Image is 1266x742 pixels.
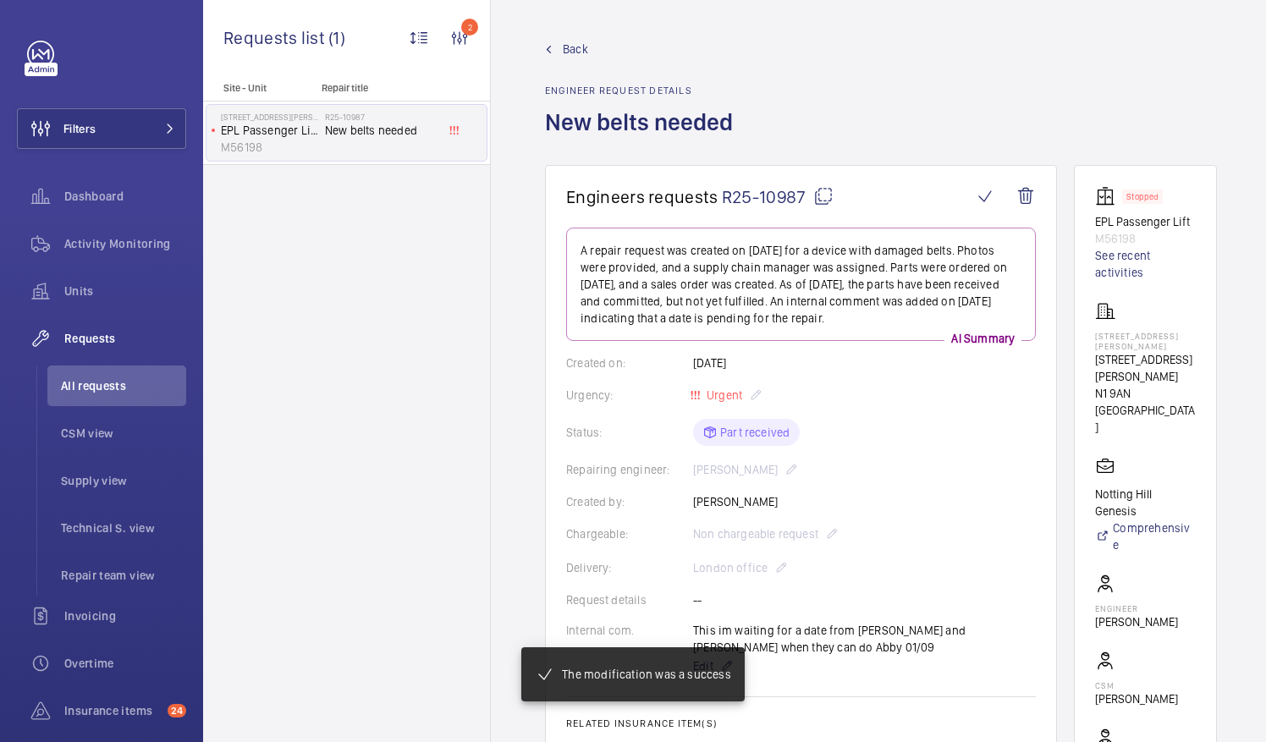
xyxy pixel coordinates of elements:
button: Filters [17,108,186,149]
p: [PERSON_NAME] [1095,690,1178,707]
p: EPL Passenger Lift [1095,213,1196,230]
span: Insurance items [64,702,161,719]
span: Repair team view [61,567,186,584]
h2: R25-10987 [325,112,437,122]
span: New belts needed [325,122,437,139]
span: CSM view [61,425,186,442]
h2: Engineer request details [545,85,743,96]
p: [STREET_ADDRESS][PERSON_NAME] [1095,331,1196,351]
p: Engineer [1095,603,1178,613]
span: Engineers requests [566,186,718,207]
p: Notting Hill Genesis [1095,486,1196,519]
p: Stopped [1126,194,1159,200]
p: AI Summary [944,330,1021,347]
p: M56198 [221,139,318,156]
span: Supply view [61,472,186,489]
h1: New belts needed [545,107,743,165]
span: Requests list [223,27,328,48]
p: M56198 [1095,230,1196,247]
p: N1 9AN [GEOGRAPHIC_DATA] [1095,385,1196,436]
p: [PERSON_NAME] [1095,613,1178,630]
a: See recent activities [1095,247,1196,281]
h2: Related insurance item(s) [566,717,1036,729]
p: Site - Unit [203,82,315,94]
span: Requests [64,330,186,347]
p: [STREET_ADDRESS][PERSON_NAME] [1095,351,1196,385]
span: Units [64,283,186,300]
p: The modification was a success [562,666,730,683]
span: Technical S. view [61,519,186,536]
span: Overtime [64,655,186,672]
p: A repair request was created on [DATE] for a device with damaged belts. Photos were provided, and... [581,242,1021,327]
a: Comprehensive [1095,519,1196,553]
p: EPL Passenger Lift [221,122,318,139]
span: Invoicing [64,607,186,624]
img: elevator.svg [1095,186,1122,206]
span: 24 [168,704,186,717]
span: Back [563,41,588,58]
p: [STREET_ADDRESS][PERSON_NAME] [221,112,318,122]
p: Repair title [322,82,433,94]
span: Filters [63,120,96,137]
span: Dashboard [64,188,186,205]
span: R25-10987 [722,186,834,207]
span: Activity Monitoring [64,235,186,252]
span: All requests [61,377,186,394]
p: CSM [1095,680,1178,690]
